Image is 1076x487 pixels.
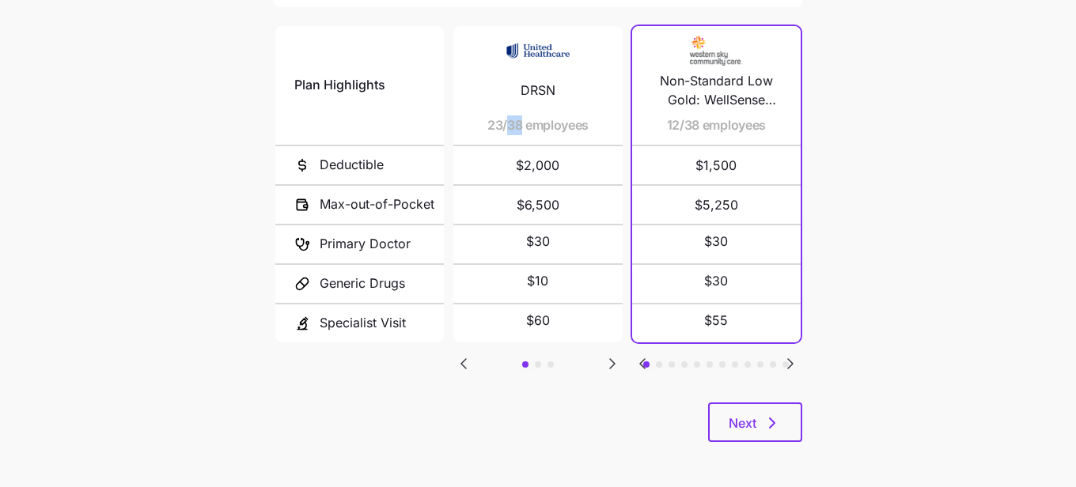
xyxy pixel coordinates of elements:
[506,36,570,66] img: Carrier
[651,71,782,111] span: Non-Standard Low Gold: WellSense Clarity Gold 1500
[521,81,555,100] span: DRSN
[651,146,782,184] span: $1,500
[704,311,728,330] span: $55
[704,232,728,251] span: $30
[453,353,474,374] button: Go to previous slide
[320,234,411,254] span: Primary Doctor
[454,354,473,373] svg: Go to previous slide
[633,354,652,373] svg: Go to previous slide
[526,232,550,251] span: $30
[632,353,653,374] button: Go to previous slide
[684,36,748,66] img: Carrier
[320,194,434,214] span: Max-out-of-Pocket
[667,115,766,135] span: 12/38 employees
[781,354,800,373] svg: Go to next slide
[602,353,623,374] button: Go to next slide
[320,274,405,293] span: Generic Drugs
[526,311,550,330] span: $60
[472,186,603,224] span: $6,500
[729,413,756,432] span: Next
[472,146,603,184] span: $2,000
[294,75,385,95] span: Plan Highlights
[651,186,782,224] span: $5,250
[487,115,589,135] span: 23/38 employees
[527,271,548,291] span: $10
[780,353,801,374] button: Go to next slide
[704,271,728,291] span: $30
[320,155,384,175] span: Deductible
[320,313,406,333] span: Specialist Visit
[708,402,802,442] button: Next
[603,354,622,373] svg: Go to next slide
